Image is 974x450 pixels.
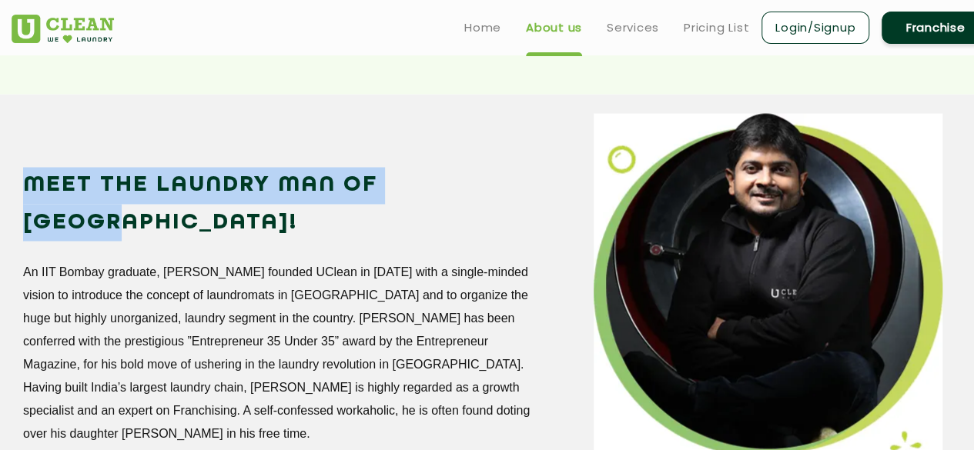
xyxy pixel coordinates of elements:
[12,15,114,43] img: UClean Laundry and Dry Cleaning
[23,260,532,445] p: An IIT Bombay graduate, [PERSON_NAME] founded UClean in [DATE] with a single-minded vision to int...
[23,167,532,241] h2: Meet the Laundry Man of [GEOGRAPHIC_DATA]!
[761,12,869,44] a: Login/Signup
[464,18,501,37] a: Home
[526,18,582,37] a: About us
[684,18,749,37] a: Pricing List
[607,18,659,37] a: Services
